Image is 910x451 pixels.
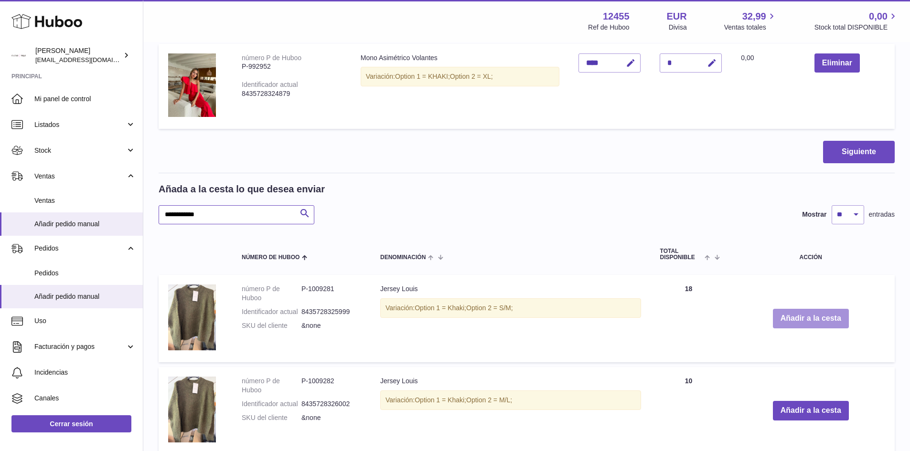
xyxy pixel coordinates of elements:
[395,73,450,80] span: Option 1 = KHAKI;
[773,401,849,420] button: Añadir a la cesta
[34,292,136,301] span: Añadir pedido manual
[11,415,131,432] a: Cerrar sesión
[168,284,216,350] img: Jersey Louis
[34,172,126,181] span: Ventas
[742,10,766,23] span: 32,99
[361,67,560,86] div: Variación:
[242,284,301,303] dt: número P de Huboo
[34,269,136,278] span: Pedidos
[242,399,301,409] dt: Identificador actual
[35,56,140,63] span: [EMAIL_ADDRESS][DOMAIN_NAME]
[724,10,777,32] a: 32,99 Ventas totales
[34,196,136,205] span: Ventas
[34,342,126,351] span: Facturación y pagos
[741,54,754,62] span: 0,00
[466,304,513,312] span: Option 2 = S/M;
[869,10,888,23] span: 0,00
[380,254,426,261] span: Denominación
[242,54,301,62] div: número P de Huboo
[34,120,126,129] span: Listados
[773,309,849,328] button: Añadir a la cesta
[242,62,342,71] div: P-992952
[242,89,342,98] div: 8435728324879
[301,399,361,409] dd: 8435728326002
[603,10,630,23] strong: 12455
[301,413,361,422] dd: &none
[450,73,493,80] span: Option 2 = XL;
[301,284,361,303] dd: P-1009281
[660,248,703,261] span: Total DISPONIBLE
[802,210,826,219] label: Mostrar
[466,396,512,404] span: Option 2 = M/L;
[35,46,121,64] div: [PERSON_NAME]
[667,10,687,23] strong: EUR
[34,368,136,377] span: Incidencias
[724,23,777,32] span: Ventas totales
[168,53,216,117] img: Mono Asimétrico Volantes
[34,146,126,155] span: Stock
[301,377,361,395] dd: P-1009282
[651,275,727,362] td: 18
[159,183,325,196] h2: Añada a la cesta lo que desea enviar
[380,298,641,318] div: Variación:
[242,81,298,88] div: Identificador actual
[415,304,466,312] span: Option 1 = Khaki;
[242,377,301,395] dt: número P de Huboo
[242,307,301,316] dt: Identificador actual
[242,321,301,330] dt: SKU del cliente
[34,244,126,253] span: Pedidos
[34,220,136,229] span: Añadir pedido manual
[351,44,569,129] td: Mono Asimétrico Volantes
[588,23,629,32] div: Ref de Huboo
[168,377,216,442] img: Jersey Louis
[814,10,899,32] a: 0,00 Stock total DISPONIBLE
[371,275,651,362] td: Jersey Louis
[380,390,641,410] div: Variación:
[823,141,895,163] button: Siguiente
[34,316,136,325] span: Uso
[11,48,26,63] img: pedidos@glowrias.com
[242,254,300,261] span: Número de Huboo
[814,53,860,73] button: Eliminar
[869,210,895,219] span: entradas
[301,321,361,330] dd: &none
[669,23,687,32] div: Divisa
[814,23,899,32] span: Stock total DISPONIBLE
[34,94,136,104] span: Mi panel de control
[415,396,466,404] span: Option 1 = Khaki;
[34,394,136,403] span: Canales
[301,307,361,316] dd: 8435728325999
[242,413,301,422] dt: SKU del cliente
[727,239,895,270] th: Acción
